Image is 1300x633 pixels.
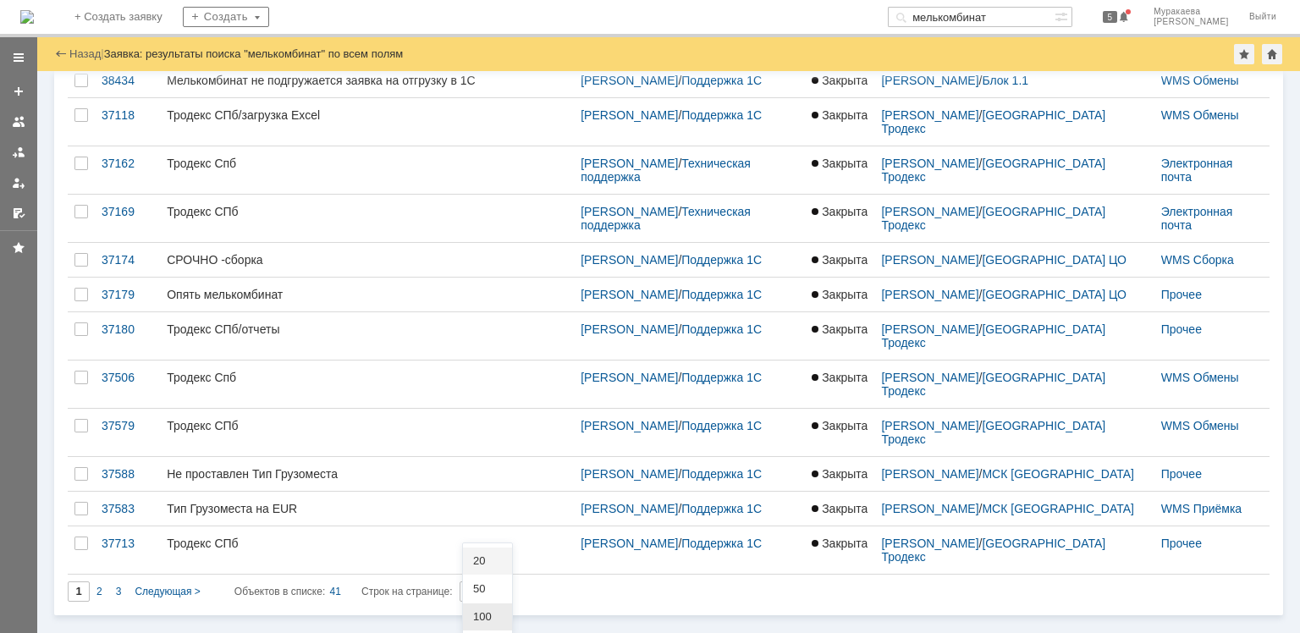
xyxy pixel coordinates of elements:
span: Закрыта [812,537,868,550]
span: Закрыта [812,467,868,481]
a: 37169 [95,195,160,242]
div: / [581,108,798,122]
div: 37169 [102,205,153,218]
span: Расширенный поиск [1055,8,1071,24]
div: / [881,371,1147,398]
a: [PERSON_NAME] [581,74,678,87]
span: Закрыта [812,502,868,515]
a: [PERSON_NAME] [581,419,678,432]
a: [PERSON_NAME] [581,467,678,481]
a: [GEOGRAPHIC_DATA] Тродекс [881,537,1109,564]
span: 2 [96,586,102,597]
div: 37118 [102,108,153,122]
a: [PERSON_NAME] [881,371,978,384]
a: Мои согласования [5,200,32,227]
a: [PERSON_NAME] [581,322,678,336]
span: Закрыта [812,419,868,432]
span: Закрыта [812,157,868,170]
a: Блок 1.1 [982,74,1028,87]
a: 37583 [95,492,160,526]
div: 37180 [102,322,153,336]
a: [PERSON_NAME] [881,253,978,267]
div: / [881,467,1147,481]
a: Назад [69,47,101,60]
a: [GEOGRAPHIC_DATA] ЦО [982,288,1126,301]
a: Заявки на командах [5,108,32,135]
a: Перейти на домашнюю страницу [20,10,34,24]
a: Поддержка 1С [681,288,762,301]
a: Тродекс Спб [160,361,574,408]
a: Закрыта [805,492,874,526]
div: / [881,157,1147,184]
a: 37713 [95,526,160,574]
div: 37588 [102,467,153,481]
a: Закрыта [805,63,874,97]
a: [PERSON_NAME] [581,205,678,218]
div: / [881,537,1147,564]
i: Строк на странице: [234,581,453,602]
div: / [881,288,1147,301]
div: Тродекс СПб [167,419,567,432]
div: / [881,322,1147,350]
div: 37162 [102,157,153,170]
a: Поддержка 1С [681,537,762,550]
a: Закрыта [805,361,874,408]
a: [PERSON_NAME] [881,467,978,481]
a: Поддержка 1С [681,108,762,122]
div: Мелькомбинат не подгружается заявка на отгрузку в 1С [167,74,567,87]
div: / [581,288,798,301]
a: Поддержка 1С [681,74,762,87]
a: Закрыта [805,98,874,146]
span: Муракаева [1154,7,1229,17]
a: [GEOGRAPHIC_DATA] Тродекс [881,371,1109,398]
a: Поддержка 1С [681,419,762,432]
span: Закрыта [812,371,868,384]
a: 37180 [95,312,160,360]
a: [GEOGRAPHIC_DATA] Тродекс [881,108,1109,135]
a: Техническая поддержка [581,157,754,184]
span: 100 [473,610,502,624]
div: 37179 [102,288,153,301]
span: Объектов в списке: [234,586,325,597]
a: Закрыта [805,278,874,311]
a: Прочее [1161,467,1202,481]
div: / [581,537,798,550]
div: / [881,108,1147,135]
a: Тродекс СПб [160,195,574,242]
a: Поддержка 1С [681,253,762,267]
div: / [881,419,1147,446]
div: Тродекс СПб/загрузка Excel [167,108,567,122]
div: / [581,322,798,336]
img: logo [20,10,34,24]
a: Поддержка 1С [681,371,762,384]
span: 3 [116,586,122,597]
a: 37588 [95,457,160,491]
span: Закрыта [812,205,868,218]
a: Закрыта [805,195,874,242]
div: / [581,205,798,232]
div: Тродекс СПб/отчеты [167,322,567,336]
div: | [101,47,103,59]
a: Прочее [1161,322,1202,336]
a: Закрыта [805,526,874,574]
a: [PERSON_NAME] [881,419,978,432]
a: СРОЧНО -сборка [160,243,574,277]
a: 37174 [95,243,160,277]
a: Электронная почта [1161,205,1237,232]
div: СРОЧНО -сборка [167,253,567,267]
div: / [881,253,1147,267]
span: Следующая > [135,586,200,597]
a: Закрыта [805,146,874,194]
a: Мои заявки [5,169,32,196]
span: 50 [473,582,502,596]
a: Закрыта [805,409,874,456]
a: Закрыта [805,312,874,360]
div: / [581,157,798,184]
div: Не проставлен Тип Грузоместа [167,467,567,481]
div: / [581,467,798,481]
a: [PERSON_NAME] [581,537,678,550]
a: WMS Обмены [1161,371,1239,384]
a: [GEOGRAPHIC_DATA] Тродекс [881,205,1109,232]
div: Тродекс Спб [167,371,567,384]
a: Тродекс СПб/загрузка Excel [160,98,574,146]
